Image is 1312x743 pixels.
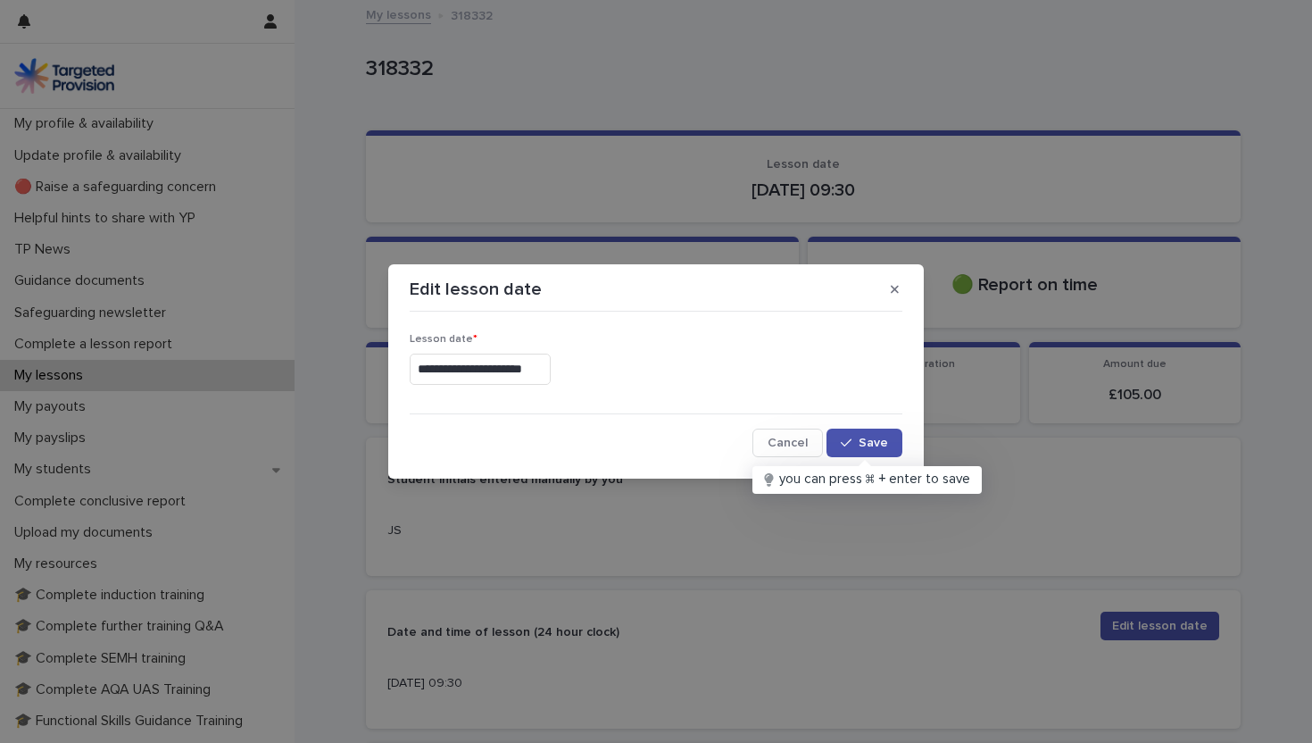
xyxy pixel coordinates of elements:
[410,334,477,345] span: Lesson date
[859,437,888,449] span: Save
[826,429,902,457] button: Save
[768,437,808,449] span: Cancel
[410,279,542,300] p: Edit lesson date
[752,429,823,457] button: Cancel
